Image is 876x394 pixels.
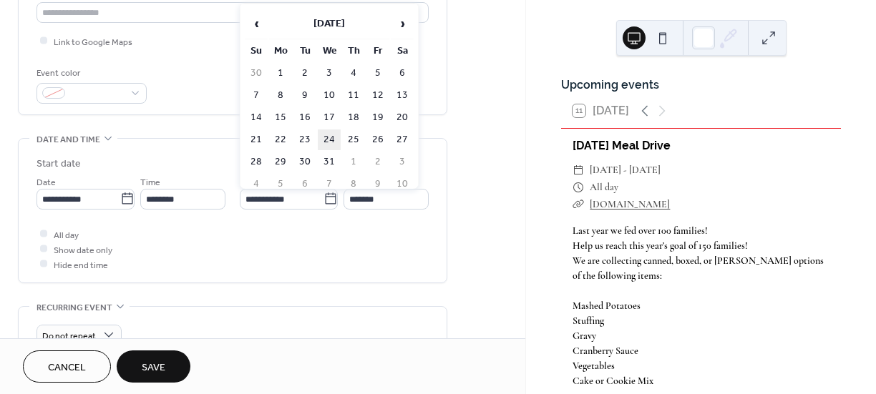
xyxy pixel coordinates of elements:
a: [DATE] Meal Drive [573,139,671,152]
td: 4 [245,174,268,194]
span: Save [142,360,165,375]
div: ​ [573,196,584,213]
td: 13 [391,85,414,106]
td: 8 [342,174,365,194]
td: 30 [293,152,316,172]
td: 30 [245,63,268,84]
span: Do not repeat [42,327,96,344]
td: 11 [342,85,365,106]
td: 29 [269,152,292,172]
td: 31 [318,152,341,172]
td: 5 [269,174,292,194]
td: 4 [342,63,365,84]
td: 28 [245,152,268,172]
a: [DOMAIN_NAME] [590,198,670,210]
button: Save [117,350,190,383]
td: 9 [366,174,389,194]
td: 1 [269,63,292,84]
th: Fr [366,41,389,61]
span: All day [54,227,79,242]
span: Hide end time [54,257,108,272]
div: ​ [573,179,584,196]
td: 10 [391,174,414,194]
td: 20 [391,107,414,128]
td: 25 [342,129,365,150]
td: 24 [318,129,341,150]
th: Sa [391,41,414,61]
td: 3 [391,152,414,172]
td: 14 [245,107,268,128]
th: We [318,41,341,61]
span: [DATE] - [DATE] [590,162,661,179]
td: 2 [293,63,316,84]
span: Time [140,174,160,189]
td: 5 [366,63,389,84]
span: Link to Google Maps [54,34,132,49]
td: 9 [293,85,316,106]
div: Upcoming events [561,77,841,94]
td: 6 [293,174,316,194]
td: 15 [269,107,292,128]
th: Su [245,41,268,61]
td: 18 [342,107,365,128]
td: 2 [366,152,389,172]
td: 8 [269,85,292,106]
button: Cancel [23,350,111,383]
td: 12 [366,85,389,106]
span: All day [590,179,618,196]
td: 22 [269,129,292,150]
span: Show date only [54,242,112,257]
td: 16 [293,107,316,128]
td: 7 [245,85,268,106]
td: 1 [342,152,365,172]
th: Th [342,41,365,61]
span: Cancel [48,360,86,375]
th: Tu [293,41,316,61]
div: Event color [36,66,144,81]
td: 26 [366,129,389,150]
th: [DATE] [269,9,389,39]
td: 10 [318,85,341,106]
td: 23 [293,129,316,150]
td: 3 [318,63,341,84]
td: 21 [245,129,268,150]
div: ​ [573,162,584,179]
td: 6 [391,63,414,84]
td: 17 [318,107,341,128]
span: Date [36,174,56,189]
span: › [391,9,413,38]
th: Mo [269,41,292,61]
td: 7 [318,174,341,194]
td: 27 [391,129,414,150]
div: Start date [36,157,81,172]
td: 19 [366,107,389,128]
span: Recurring event [36,300,112,315]
span: ‹ [245,9,267,38]
span: Date and time [36,132,100,147]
